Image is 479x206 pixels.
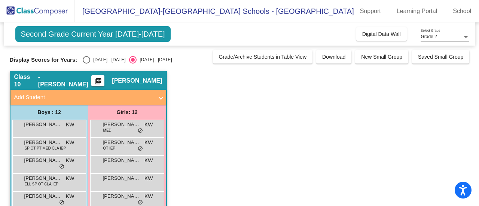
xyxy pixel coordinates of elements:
[213,50,313,64] button: Grade/Archive Students in Table View
[144,139,153,147] span: KW
[24,121,62,128] span: [PERSON_NAME]
[10,90,166,105] mat-expansion-panel-header: Add Student
[144,121,153,129] span: KW
[25,145,66,151] span: SP OT PT MED CLA IEP
[391,5,443,17] a: Learning Portal
[138,200,143,206] span: do_not_disturb_alt
[38,73,92,88] span: - [PERSON_NAME]
[66,139,74,147] span: KW
[75,5,354,17] span: [GEOGRAPHIC_DATA]-[GEOGRAPHIC_DATA] Schools - [GEOGRAPHIC_DATA]
[24,193,62,200] span: [PERSON_NAME]
[90,56,125,63] div: [DATE] - [DATE]
[10,105,88,120] div: Boys : 12
[66,157,74,165] span: KW
[138,128,143,134] span: do_not_disturb_alt
[25,181,58,187] span: ELL SP OT CLA IEP
[103,139,140,146] span: [PERSON_NAME]
[137,56,172,63] div: [DATE] - [DATE]
[103,145,116,151] span: OT IEP
[88,105,166,120] div: Girls: 12
[316,50,351,64] button: Download
[66,121,74,129] span: KW
[103,193,140,200] span: [PERSON_NAME]
[94,77,103,88] mat-icon: picture_as_pdf
[356,27,407,41] button: Digital Data Wall
[138,146,143,152] span: do_not_disturb_alt
[144,175,153,182] span: KW
[10,56,77,63] span: Display Scores for Years:
[66,193,74,200] span: KW
[412,50,469,64] button: Saved Small Group
[59,200,64,206] span: do_not_disturb_alt
[14,73,38,88] span: Class 10
[418,54,463,60] span: Saved Small Group
[354,5,387,17] a: Support
[447,5,477,17] a: School
[24,157,62,164] span: [PERSON_NAME]
[362,31,401,37] span: Digital Data Wall
[219,54,307,60] span: Grade/Archive Students in Table View
[24,139,62,146] span: [PERSON_NAME]
[15,26,171,42] span: Second Grade Current Year [DATE]-[DATE]
[144,157,153,165] span: KW
[103,175,140,182] span: [PERSON_NAME]
[144,193,153,200] span: KW
[421,34,437,39] span: Grade 2
[361,54,402,60] span: New Small Group
[24,175,62,182] span: [PERSON_NAME]
[91,75,104,86] button: Print Students Details
[103,157,140,164] span: [PERSON_NAME]
[322,54,345,60] span: Download
[83,56,172,64] mat-radio-group: Select an option
[14,93,153,102] mat-panel-title: Add Student
[103,121,140,128] span: [PERSON_NAME]
[103,127,112,133] span: MED
[112,77,162,84] span: [PERSON_NAME]
[59,164,64,170] span: do_not_disturb_alt
[355,50,408,64] button: New Small Group
[66,175,74,182] span: KW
